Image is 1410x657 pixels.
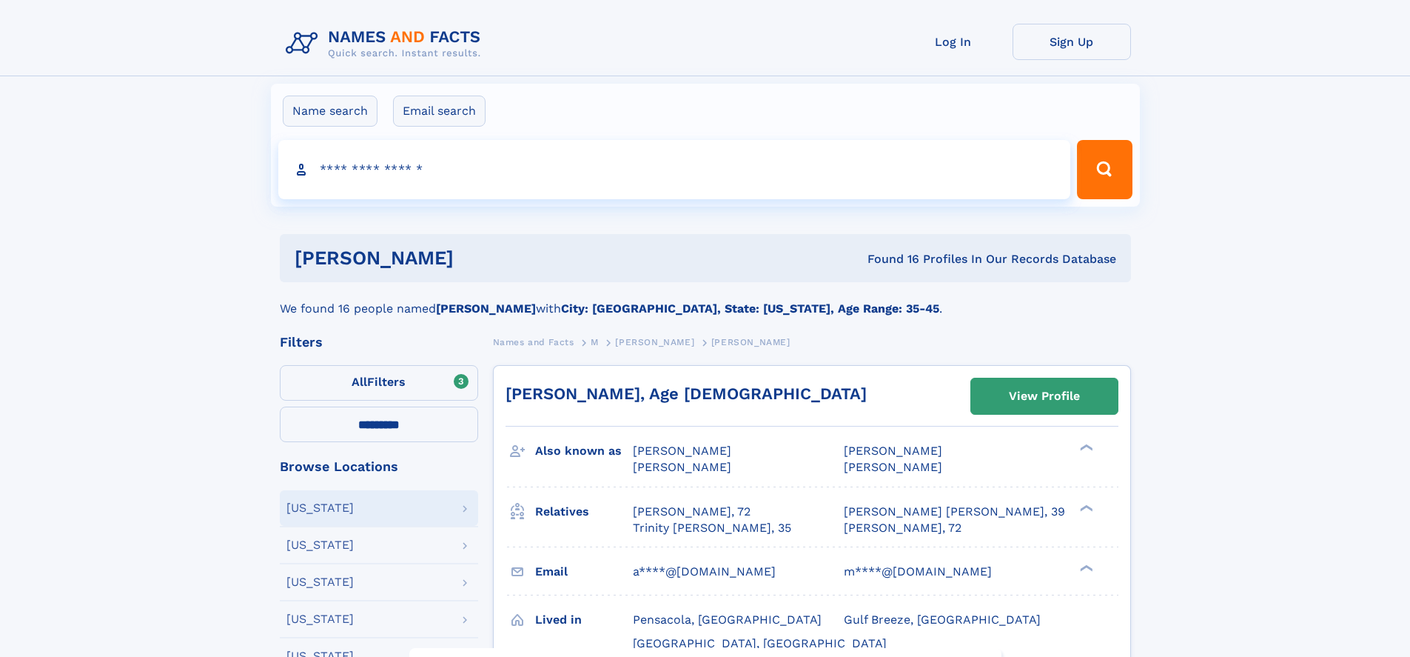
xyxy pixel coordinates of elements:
div: [US_STATE] [286,576,354,588]
label: Filters [280,365,478,401]
span: [PERSON_NAME] [633,444,731,458]
div: [US_STATE] [286,502,354,514]
h3: Also known as [535,438,633,464]
span: All [352,375,367,389]
div: We found 16 people named with . [280,282,1131,318]
h3: Relatives [535,499,633,524]
button: Search Button [1077,140,1132,199]
a: View Profile [971,378,1118,414]
h3: Lived in [535,607,633,633]
a: [PERSON_NAME], Age [DEMOGRAPHIC_DATA] [506,384,867,403]
div: Found 16 Profiles In Our Records Database [660,251,1116,267]
input: search input [278,140,1071,199]
span: Gulf Breeze, [GEOGRAPHIC_DATA] [844,613,1041,627]
b: [PERSON_NAME] [436,301,536,316]
label: Email search [393,96,486,127]
a: [PERSON_NAME], 72 [633,504,751,520]
div: ❯ [1076,503,1094,513]
a: Sign Up [1013,24,1131,60]
img: Logo Names and Facts [280,24,493,64]
a: [PERSON_NAME] [615,333,694,351]
div: Filters [280,336,478,349]
a: Names and Facts [493,333,574,351]
span: M [591,337,599,347]
div: ❯ [1076,443,1094,453]
div: [US_STATE] [286,613,354,625]
label: Name search [283,96,377,127]
a: [PERSON_NAME], 72 [844,520,961,536]
span: Pensacola, [GEOGRAPHIC_DATA] [633,613,822,627]
b: City: [GEOGRAPHIC_DATA], State: [US_STATE], Age Range: 35-45 [561,301,939,316]
a: M [591,333,599,351]
h3: Email [535,559,633,584]
span: [PERSON_NAME] [615,337,694,347]
h1: [PERSON_NAME] [295,249,661,267]
a: [PERSON_NAME] [PERSON_NAME], 39 [844,504,1065,520]
span: [PERSON_NAME] [844,444,942,458]
div: Browse Locations [280,460,478,473]
a: Log In [894,24,1013,60]
span: [GEOGRAPHIC_DATA], [GEOGRAPHIC_DATA] [633,636,887,650]
span: [PERSON_NAME] [633,460,731,474]
span: [PERSON_NAME] [711,337,790,347]
div: ❯ [1076,563,1094,573]
div: [US_STATE] [286,539,354,551]
div: View Profile [1009,379,1080,413]
span: [PERSON_NAME] [844,460,942,474]
a: Trinity [PERSON_NAME], 35 [633,520,791,536]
